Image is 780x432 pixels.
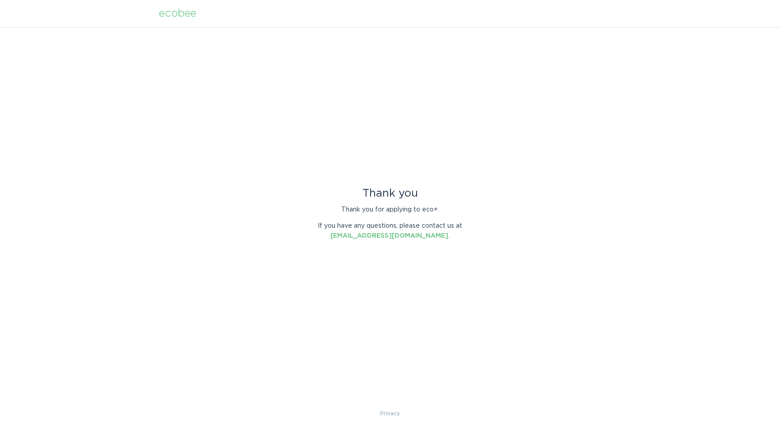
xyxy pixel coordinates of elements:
[311,205,469,215] p: Thank you for applying to eco+.
[330,233,448,239] a: [EMAIL_ADDRESS][DOMAIN_NAME]
[311,188,469,198] div: Thank you
[159,9,196,18] div: ecobee
[311,221,469,241] p: If you have any questions, please contact us at .
[380,409,400,418] a: Privacy Policy & Terms of Use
